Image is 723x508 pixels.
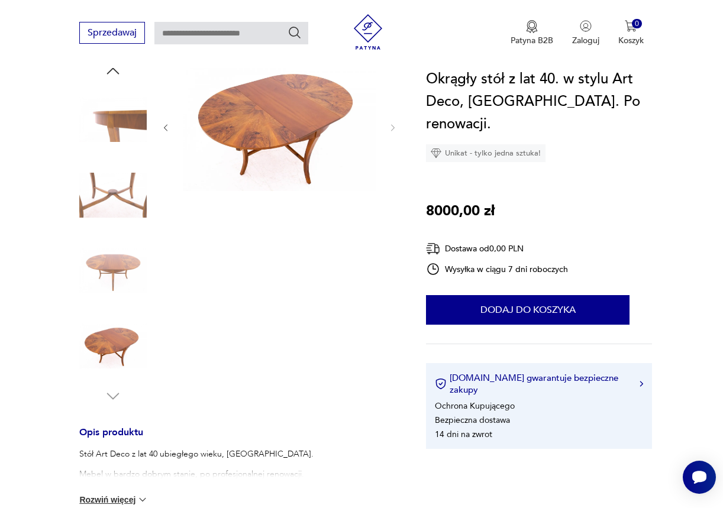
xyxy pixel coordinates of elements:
[435,378,447,390] img: Ikona certyfikatu
[426,241,440,256] img: Ikona dostawy
[572,35,599,46] p: Zaloguj
[79,468,314,480] p: Mebel w bardzo dobrym stanie, po profesjonalnej renowacji.
[426,295,630,325] button: Dodaj do koszyka
[426,144,546,162] div: Unikat - tylko jedna sztuka!
[632,19,642,29] div: 0
[426,262,568,276] div: Wysyłka w ciągu 7 dni roboczych
[137,494,149,506] img: chevron down
[618,20,644,46] button: 0Koszyk
[683,461,716,494] iframe: Smartsupp widget button
[288,25,302,40] button: Szukaj
[79,86,147,153] img: Zdjęcie produktu Okrągły stół z lat 40. w stylu Art Deco, Polska. Po renowacji.
[350,14,386,50] img: Patyna - sklep z meblami i dekoracjami vintage
[435,415,510,426] li: Bezpieczna dostawa
[79,429,398,448] h3: Opis produktu
[572,20,599,46] button: Zaloguj
[79,161,147,229] img: Zdjęcie produktu Okrągły stół z lat 40. w stylu Art Deco, Polska. Po renowacji.
[435,400,515,412] li: Ochrona Kupującego
[511,35,553,46] p: Patyna B2B
[435,429,492,440] li: 14 dni na zwrot
[580,20,592,32] img: Ikonka użytkownika
[183,62,376,191] img: Zdjęcie produktu Okrągły stół z lat 40. w stylu Art Deco, Polska. Po renowacji.
[426,241,568,256] div: Dostawa od 0,00 PLN
[640,381,643,387] img: Ikona strzałki w prawo
[79,494,148,506] button: Rozwiń więcej
[435,372,643,396] button: [DOMAIN_NAME] gwarantuje bezpieczne zakupy
[426,68,651,135] h1: Okrągły stół z lat 40. w stylu Art Deco, [GEOGRAPHIC_DATA]. Po renowacji.
[79,30,145,38] a: Sprzedawaj
[79,448,314,460] p: Stół Art Deco z lat 40 ubiegłego wieku, [GEOGRAPHIC_DATA].
[511,20,553,46] button: Patyna B2B
[618,35,644,46] p: Koszyk
[511,20,553,46] a: Ikona medaluPatyna B2B
[79,237,147,304] img: Zdjęcie produktu Okrągły stół z lat 40. w stylu Art Deco, Polska. Po renowacji.
[526,20,538,33] img: Ikona medalu
[431,148,441,158] img: Ikona diamentu
[625,20,637,32] img: Ikona koszyka
[79,22,145,44] button: Sprzedawaj
[426,200,495,222] p: 8000,00 zł
[79,312,147,380] img: Zdjęcie produktu Okrągły stół z lat 40. w stylu Art Deco, Polska. Po renowacji.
